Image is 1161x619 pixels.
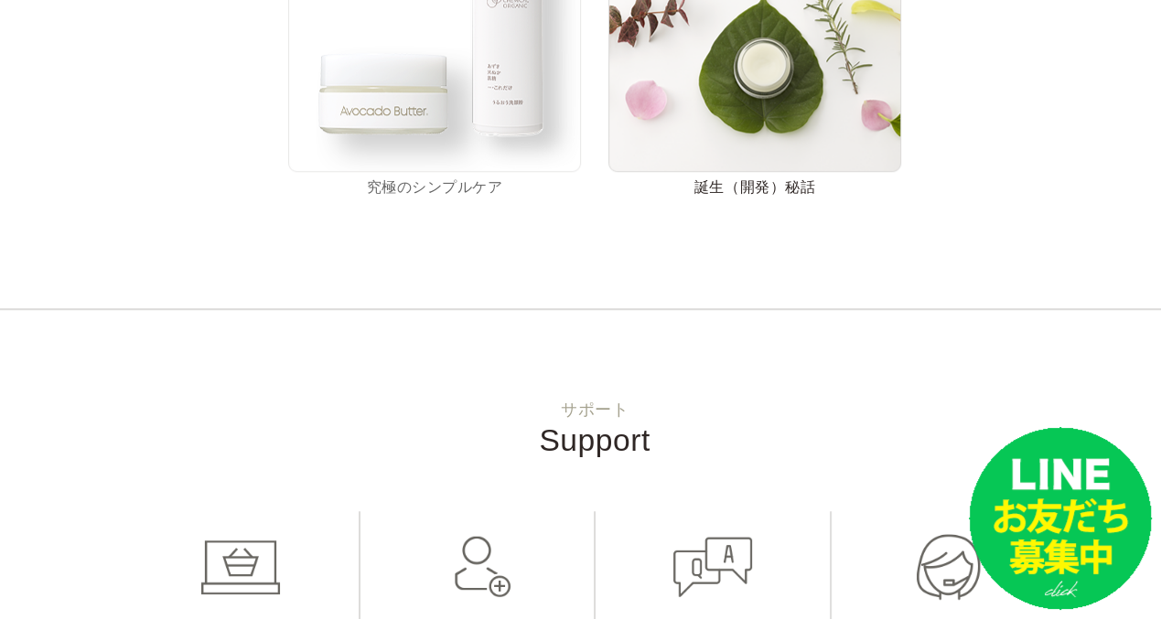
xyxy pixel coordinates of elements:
[969,427,1152,610] img: small_line.png
[539,423,650,457] span: Support
[37,401,1153,418] small: サポート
